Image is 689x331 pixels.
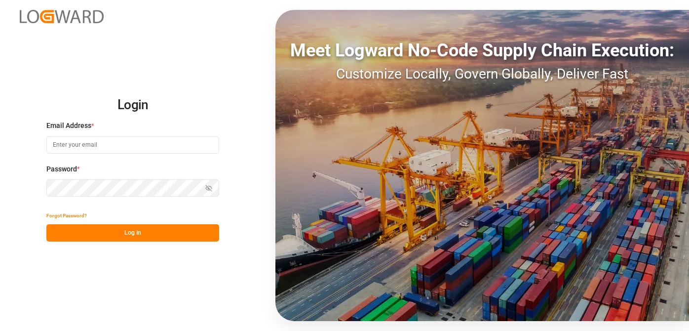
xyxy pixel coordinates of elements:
[46,89,219,121] h2: Login
[275,37,689,64] div: Meet Logward No-Code Supply Chain Execution:
[46,224,219,242] button: Log In
[46,121,91,131] span: Email Address
[46,136,219,154] input: Enter your email
[46,207,87,224] button: Forgot Password?
[275,64,689,84] div: Customize Locally, Govern Globally, Deliver Fast
[46,164,77,174] span: Password
[20,10,104,23] img: Logward_new_orange.png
